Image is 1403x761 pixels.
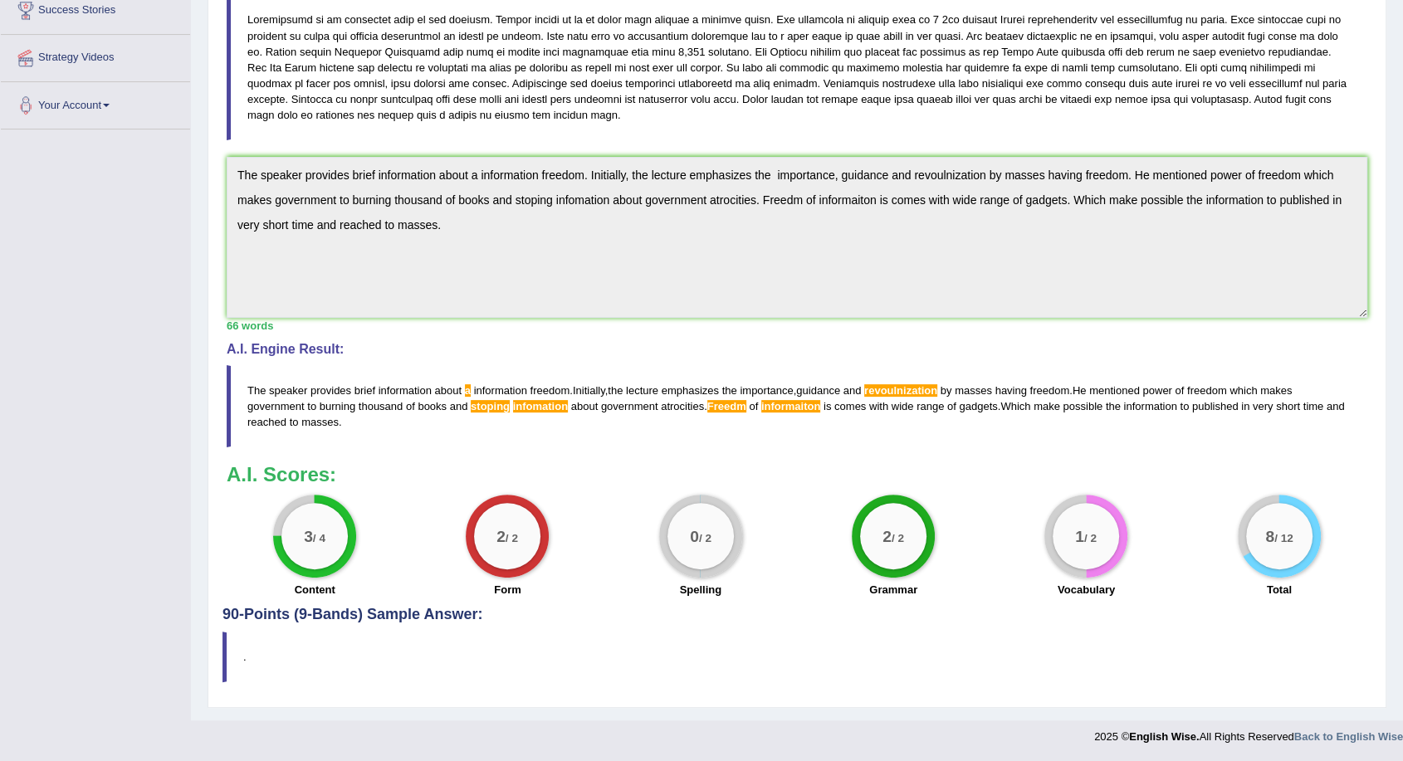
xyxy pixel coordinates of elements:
span: of [1175,384,1184,397]
span: to [290,416,299,428]
span: burning [320,400,355,412]
span: Possible spelling mistake found. (did you mean: Freedom) [707,400,746,412]
span: time [1303,400,1324,412]
span: of [749,400,758,412]
strong: English Wise. [1129,730,1199,743]
span: range [917,400,944,412]
span: masses [955,384,992,397]
span: in [1241,400,1249,412]
span: and [450,400,468,412]
span: to [307,400,316,412]
span: of [406,400,415,412]
span: to [1180,400,1189,412]
span: atrocities [661,400,704,412]
span: mentioned [1089,384,1140,397]
label: Spelling [680,582,722,598]
span: freedom [1187,384,1227,397]
span: with [869,400,888,412]
big: 0 [690,526,699,544]
a: Strategy Videos [1,35,190,76]
a: Back to English Wise [1294,730,1403,743]
span: information [1123,400,1176,412]
span: having [995,384,1027,397]
span: of [947,400,956,412]
span: power [1142,384,1171,397]
span: Which [1000,400,1030,412]
span: Possible spelling mistake found. (did you mean: information) [761,400,821,412]
span: short [1276,400,1300,412]
span: speaker [269,384,307,397]
span: published [1192,400,1239,412]
span: Possible spelling mistake found. (did you mean: information) [513,400,568,412]
span: gadgets [959,400,997,412]
small: / 4 [313,531,325,544]
span: guidance [796,384,840,397]
span: Possible spelling mistake found. (did you mean: recolonization) [864,384,937,397]
blockquote: . , , . . . . [227,365,1367,447]
span: makes [1260,384,1292,397]
div: 66 words [227,318,1367,334]
span: Possible spelling mistake found. (did you mean: stopping) [471,400,510,412]
big: 2 [882,526,892,544]
span: comes [834,400,866,412]
span: provides [310,384,351,397]
small: / 2 [892,531,904,544]
span: freedom [1029,384,1069,397]
span: He [1073,384,1087,397]
h4: A.I. Engine Result: [227,342,1367,357]
big: 1 [1076,526,1085,544]
span: wide [892,400,914,412]
span: and [1327,400,1345,412]
span: information [379,384,432,397]
a: Your Account [1,82,190,124]
span: books [418,400,447,412]
span: Use “an” instead of ‘a’ if the following word starts with a vowel sound, e.g. ‘an article’, ‘an h... [465,384,471,397]
span: government [247,400,305,412]
small: / 2 [1084,531,1097,544]
span: about [435,384,462,397]
span: is [824,400,831,412]
span: the [722,384,737,397]
span: government [601,400,658,412]
small: / 2 [506,531,518,544]
big: 3 [304,526,313,544]
small: / 12 [1274,531,1293,544]
span: freedom [530,384,570,397]
span: make [1034,400,1060,412]
span: importance [740,384,793,397]
span: The [247,384,266,397]
span: by [941,384,952,397]
span: which [1229,384,1257,397]
span: and [843,384,862,397]
big: 8 [1265,526,1274,544]
span: about [571,400,599,412]
label: Content [295,582,335,598]
span: lecture [626,384,658,397]
div: 2025 © All Rights Reserved [1094,720,1403,744]
label: Vocabulary [1058,582,1115,598]
span: emphasizes [662,384,719,397]
blockquote: . [222,632,1371,682]
span: thousand [359,400,403,412]
label: Grammar [869,582,917,598]
label: Total [1267,582,1292,598]
b: A.I. Scores: [227,463,336,485]
big: 2 [497,526,506,544]
label: Form [494,582,521,598]
span: information [474,384,527,397]
small: / 2 [699,531,711,544]
span: very [1253,400,1273,412]
span: possible [1063,400,1102,412]
span: masses [301,416,339,428]
span: the [608,384,623,397]
span: reached [247,416,286,428]
span: Initially [573,384,605,397]
span: Possible typo: you repeated a whitespace (did you mean: ) [737,384,741,397]
span: the [1106,400,1121,412]
span: brief [354,384,375,397]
